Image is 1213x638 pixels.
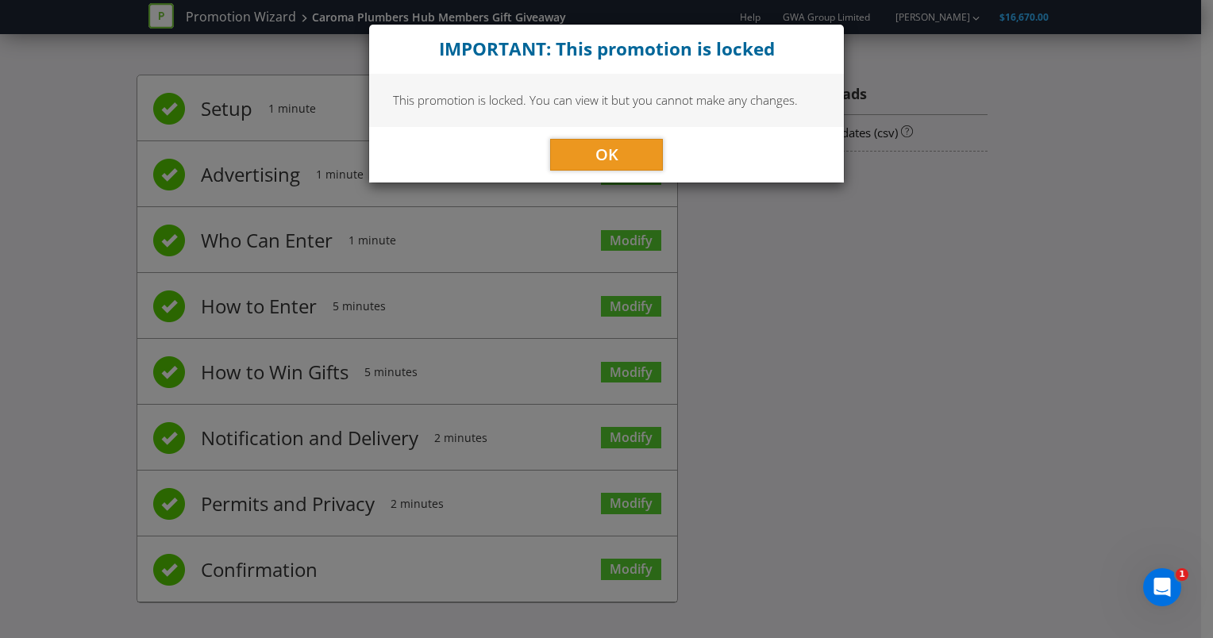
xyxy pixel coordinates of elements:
div: This promotion is locked. You can view it but you cannot make any changes. [369,74,844,126]
strong: IMPORTANT: This promotion is locked [439,37,775,61]
span: OK [595,144,618,165]
div: Close [369,25,844,74]
button: OK [550,139,663,171]
span: 1 [1176,568,1188,581]
iframe: Intercom live chat [1143,568,1181,606]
